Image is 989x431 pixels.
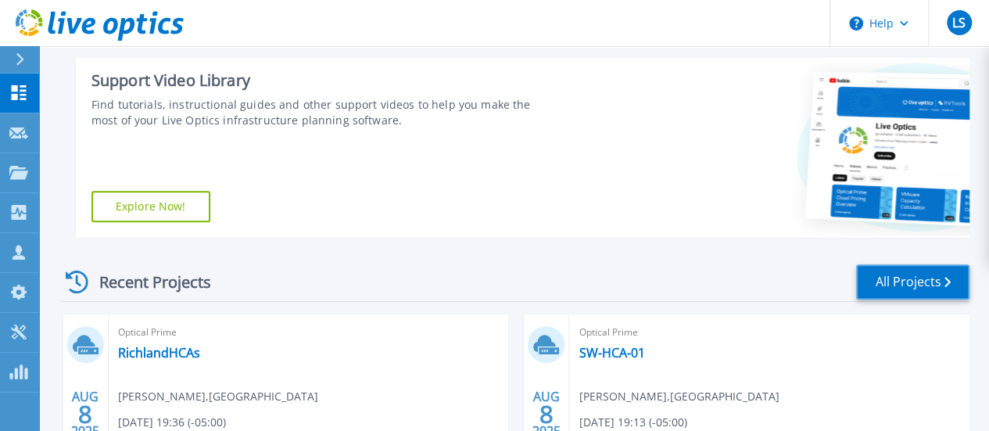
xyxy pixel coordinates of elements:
span: Optical Prime [579,324,960,341]
span: LS [952,16,966,29]
a: All Projects [856,264,969,300]
span: [DATE] 19:36 (-05:00) [118,414,226,431]
a: Explore Now! [91,191,210,222]
span: 8 [78,408,92,421]
span: [DATE] 19:13 (-05:00) [579,414,686,431]
span: Optical Prime [118,324,500,341]
a: SW-HCA-01 [579,345,644,361]
span: 8 [539,408,554,421]
a: RichlandHCAs [118,345,200,361]
div: Support Video Library [91,70,556,91]
span: [PERSON_NAME] , [GEOGRAPHIC_DATA] [579,388,779,405]
div: Recent Projects [60,263,232,301]
div: Find tutorials, instructional guides and other support videos to help you make the most of your L... [91,97,556,128]
span: [PERSON_NAME] , [GEOGRAPHIC_DATA] [118,388,318,405]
